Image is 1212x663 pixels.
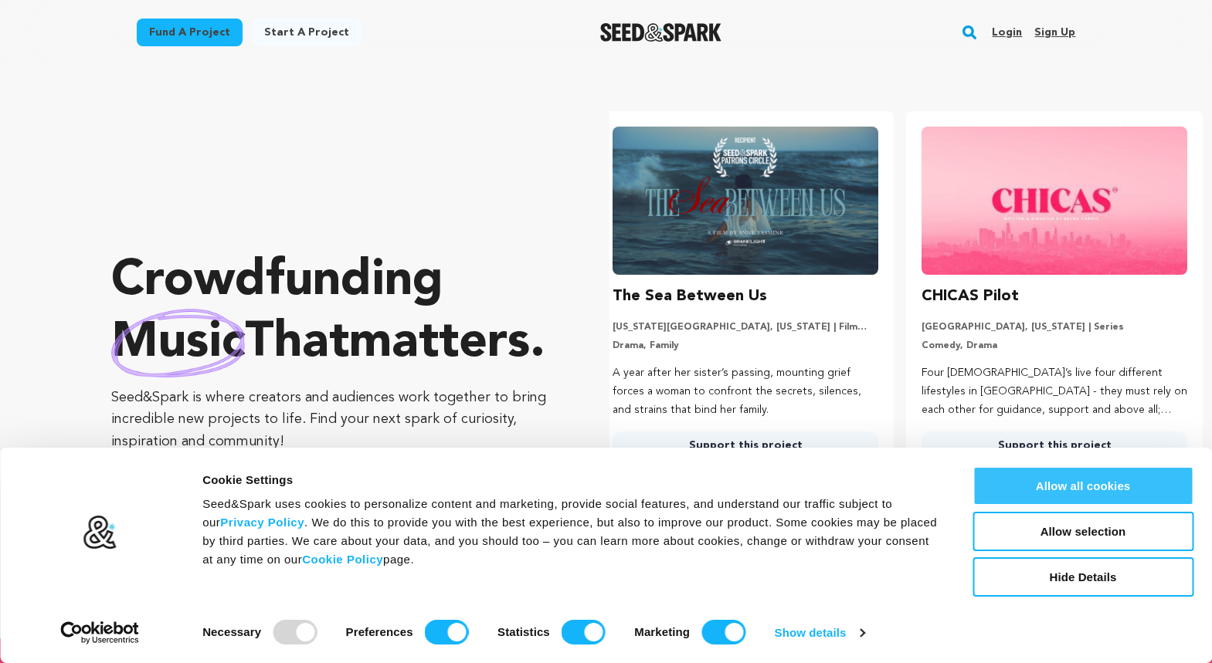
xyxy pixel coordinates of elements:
[349,319,530,368] span: matters
[202,495,938,569] div: Seed&Spark uses cookies to personalize content and marketing, provide social features, and unders...
[202,471,938,489] div: Cookie Settings
[613,340,878,352] p: Drama, Family
[32,621,168,644] a: Usercentrics Cookiebot - opens in a new window
[973,512,1193,551] button: Allow selection
[613,127,878,275] img: The Sea Between Us image
[922,127,1187,275] img: CHICAS Pilot image
[922,340,1187,352] p: Comedy, Drama
[202,625,261,638] strong: Necessary
[302,553,383,566] a: Cookie Policy
[992,20,1022,45] a: Login
[346,625,413,638] strong: Preferences
[775,621,864,644] a: Show details
[634,625,690,638] strong: Marketing
[973,466,1193,506] button: Allow all cookies
[600,23,721,42] img: Seed&Spark Logo Dark Mode
[922,284,1019,309] h3: CHICAS Pilot
[922,364,1187,419] p: Four [DEMOGRAPHIC_DATA]’s live four different lifestyles in [GEOGRAPHIC_DATA] - they must rely on...
[111,309,245,377] img: hand sketched image
[252,19,362,46] a: Start a project
[1034,20,1075,45] a: Sign up
[600,23,721,42] a: Seed&Spark Homepage
[83,515,117,550] img: logo
[613,321,878,333] p: [US_STATE][GEOGRAPHIC_DATA], [US_STATE] | Film Short
[922,321,1187,333] p: [GEOGRAPHIC_DATA], [US_STATE] | Series
[613,284,767,309] h3: The Sea Between Us
[111,387,548,453] p: Seed&Spark is where creators and audiences work together to bring incredible new projects to life...
[497,625,550,638] strong: Statistics
[220,516,304,529] a: Privacy Policy
[137,19,243,46] a: Fund a project
[613,364,878,419] p: A year after her sister’s passing, mounting grief forces a woman to confront the secrets, silence...
[922,431,1187,459] a: Support this project
[973,557,1193,597] button: Hide Details
[613,431,878,459] a: Support this project
[111,251,548,374] p: Crowdfunding that .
